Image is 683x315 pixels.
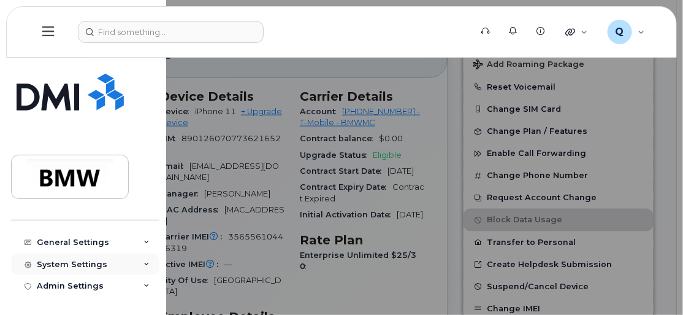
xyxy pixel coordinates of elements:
img: Simplex My-Serve [17,74,124,111]
div: Admin Settings [37,281,104,291]
span: Q [616,25,624,39]
div: General Settings [37,238,109,247]
a: BMW Manufacturing Co LLC [11,155,129,199]
div: System Settings [37,260,107,270]
div: Quicklinks [557,20,597,44]
input: Find something... [78,21,264,43]
div: QXZ4GET [599,20,654,44]
img: BMW Manufacturing Co LLC [23,159,117,195]
iframe: Messenger Launcher [630,262,674,306]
